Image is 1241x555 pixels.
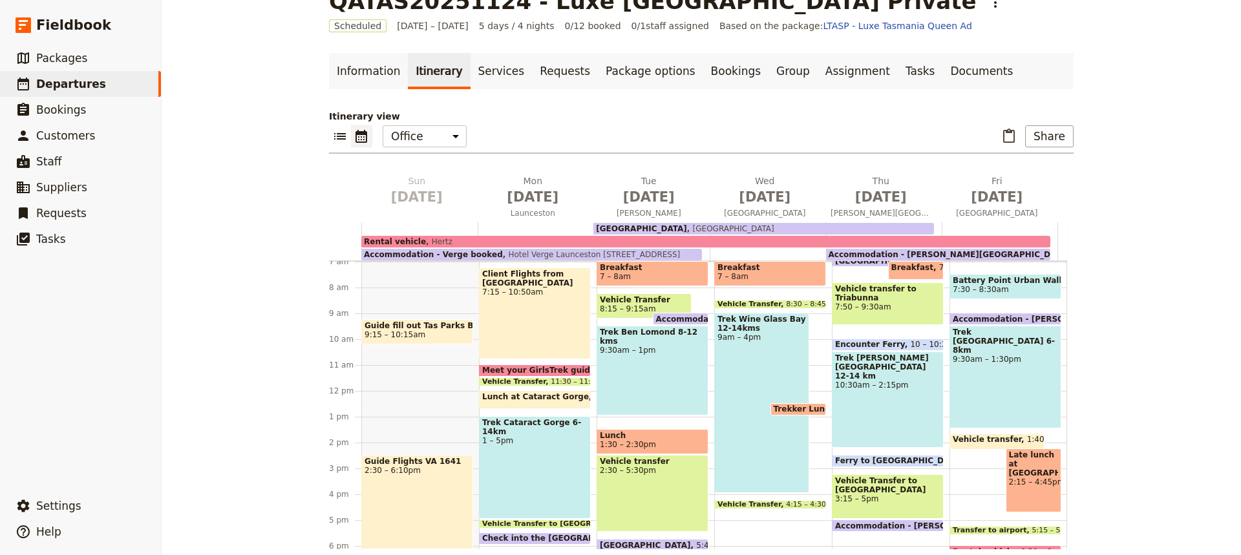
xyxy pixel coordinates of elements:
div: Vehicle Transfer4:15 – 4:30pm [714,500,826,509]
span: [DATE] – [DATE] [397,19,469,32]
button: Paste itinerary item [998,125,1020,147]
span: 5:15 – 5:30pm [1032,527,1083,534]
span: 10 – 10:30am [910,340,964,349]
div: Accommodation - [PERSON_NAME][GEOGRAPHIC_DATA] [949,313,1061,325]
div: 2 pm [329,437,361,448]
div: Trek Cataract Gorge 6-14km1 – 5pm [479,416,591,519]
span: Guide Flights VA 1641 [365,457,470,466]
span: 7:15 – 10:50am [482,288,588,297]
span: Hertz [426,237,452,246]
span: 9:30am – 1pm [600,346,705,355]
span: Rental vehicle [364,237,426,246]
span: 11:30 – 11:45am [551,378,611,386]
div: Transfer to airport5:15 – 5:30pm [949,526,1061,535]
span: Settings [36,499,81,512]
span: Breakfast [717,263,823,272]
span: Accommodation - Verge booked [364,250,503,259]
button: Calendar view [351,125,372,147]
div: [GEOGRAPHIC_DATA]5:45pm – 6:45am [597,539,708,551]
div: Client Flights from [GEOGRAPHIC_DATA]7:15 – 10:50am [479,267,591,359]
div: Accommodation - Verge booked [653,313,709,325]
span: Requests [36,207,87,220]
span: Customers [36,129,95,142]
div: Trek Ben Lomond 8-12 kms9:30am – 1pm [597,326,708,415]
span: Trek [GEOGRAPHIC_DATA] 6-8km [953,328,1058,355]
span: Vehicle Transfer [717,300,786,308]
span: Vehicle Transfer [600,295,688,304]
p: Itinerary view [329,110,1074,123]
span: [DATE] [366,187,467,207]
span: Trek [PERSON_NAME][GEOGRAPHIC_DATA] 12-14 km [835,353,940,381]
span: Encounter Ferry [835,340,910,349]
span: Vehicle Transfer to [GEOGRAPHIC_DATA] [835,476,940,494]
div: Trek [GEOGRAPHIC_DATA] 6-8km9:30am – 1:30pm [949,326,1061,428]
span: 2:30 – 6:10pm [365,466,470,475]
span: 9am – 4pm [717,333,806,342]
h2: Thu [831,174,931,207]
span: Accommodation - [PERSON_NAME][GEOGRAPHIC_DATA] [953,315,1200,323]
div: Rental vehicleHertz [361,236,1050,247]
div: Battery Point Urban Walk and Breakfast7:30 – 8:30am [949,274,1061,299]
div: 6 pm [329,541,361,551]
span: 1 – 5pm [482,436,588,445]
span: 9:30am – 1:30pm [953,355,1058,364]
a: Documents [942,53,1021,89]
span: 2:30 – 5:30pm [600,466,705,475]
span: 7:50 – 9:30am [835,302,940,311]
div: Vehicle Transfer to [GEOGRAPHIC_DATA]3:15 – 5pm [832,474,944,519]
span: [DATE] [483,187,584,207]
div: 3 pm [329,463,361,474]
span: Guide fill out Tas Parks Bus/tour voucher week before and print for vehicle [365,321,470,330]
span: [DATE] [947,187,1048,207]
div: 9 am [329,308,361,319]
span: Packages [36,52,87,65]
div: Accommodation - [PERSON_NAME][GEOGRAPHIC_DATA] [826,249,1050,260]
button: Fri [DATE][GEOGRAPHIC_DATA] [942,174,1058,222]
div: Late lunch at [GEOGRAPHIC_DATA]2:15 – 4:45pm [1006,448,1062,512]
h2: Wed [715,174,816,207]
div: Lunch at Cataract Gorge [479,390,591,409]
div: Trekker Lunch [770,403,827,415]
div: 5 pm [329,515,361,525]
span: Trek Wine Glass Bay 12-14kms [717,315,806,333]
a: Services [471,53,533,89]
button: Wed [DATE][GEOGRAPHIC_DATA] [710,174,826,222]
span: 9:15 – 10:15am [365,330,425,339]
span: Breakfast [891,263,939,272]
span: Trek Ben Lomond 8-12 kms [600,328,705,346]
a: Package options [598,53,703,89]
span: [GEOGRAPHIC_DATA] [710,208,821,218]
span: Accommodation - [PERSON_NAME][GEOGRAPHIC_DATA] [835,521,1083,530]
div: Breakfast7 – 7:45am [888,261,944,280]
div: Accommodation - [PERSON_NAME][GEOGRAPHIC_DATA] [832,519,944,532]
span: Vehicle Transfer [717,501,786,508]
button: Mon [DATE]Launceston [478,174,594,222]
div: Lunch1:30 – 2:30pm [597,429,708,454]
div: Ferry to [GEOGRAPHIC_DATA] [832,455,944,467]
span: 8:15 – 9:15am [600,304,656,313]
span: [GEOGRAPHIC_DATA] [942,208,1053,218]
span: Staff [36,155,62,168]
div: [GEOGRAPHIC_DATA] [832,255,927,267]
span: [GEOGRAPHIC_DATA] [687,224,774,233]
span: 2:15 – 4:45pm [1009,477,1059,487]
div: Breakfast7 – 8am [714,261,826,286]
div: Vehicle Transfer8:30 – 8:45am [714,300,826,309]
a: LTASP - Luxe Tasmania Queen Ad [823,21,971,31]
span: 7 – 7:45am [939,263,982,278]
a: Tasks [898,53,943,89]
span: Accommodation - [PERSON_NAME][GEOGRAPHIC_DATA] [829,250,1070,259]
button: Tue [DATE][PERSON_NAME] [593,174,710,222]
div: Trek Wine Glass Bay 12-14kms9am – 4pm [714,313,809,493]
div: Trek [PERSON_NAME][GEOGRAPHIC_DATA] 12-14 km10:30am – 2:15pm [832,351,944,448]
span: [PERSON_NAME][GEOGRAPHIC_DATA] [825,208,937,218]
div: Accommodation - Verge bookedHotel Verge Launceston [STREET_ADDRESS]Accommodation - [PERSON_NAME][... [361,222,1058,260]
span: Vehicle Transfer to [GEOGRAPHIC_DATA] [482,520,648,528]
span: Based on the package: [719,19,972,32]
a: Itinerary [408,53,470,89]
div: Guide fill out Tas Parks Bus/tour voucher week before and print for vehicle9:15 – 10:15am [361,319,473,344]
div: Vehicle Transfer8:15 – 9:15am [597,293,692,319]
span: Vehicle transfer to Triabunna [835,284,940,302]
button: Sun [DATE] [361,174,478,212]
span: Ferry to [GEOGRAPHIC_DATA] [835,456,969,465]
